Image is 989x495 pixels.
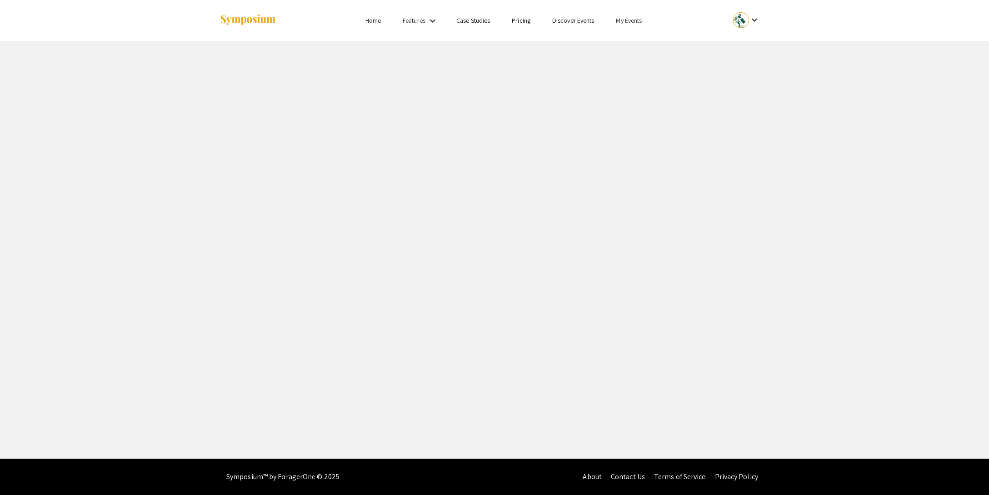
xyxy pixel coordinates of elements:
[616,16,642,25] a: My Events
[715,472,758,481] a: Privacy Policy
[220,14,276,26] img: Symposium by ForagerOne
[654,472,706,481] a: Terms of Service
[456,16,490,25] a: Case Studies
[512,16,530,25] a: Pricing
[552,16,594,25] a: Discover Events
[724,10,769,30] button: Expand account dropdown
[403,16,425,25] a: Features
[226,459,340,495] div: Symposium™ by ForagerOne © 2025
[749,15,760,25] mat-icon: Expand account dropdown
[583,472,602,481] a: About
[611,472,645,481] a: Contact Us
[365,16,381,25] a: Home
[427,15,438,26] mat-icon: Expand Features list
